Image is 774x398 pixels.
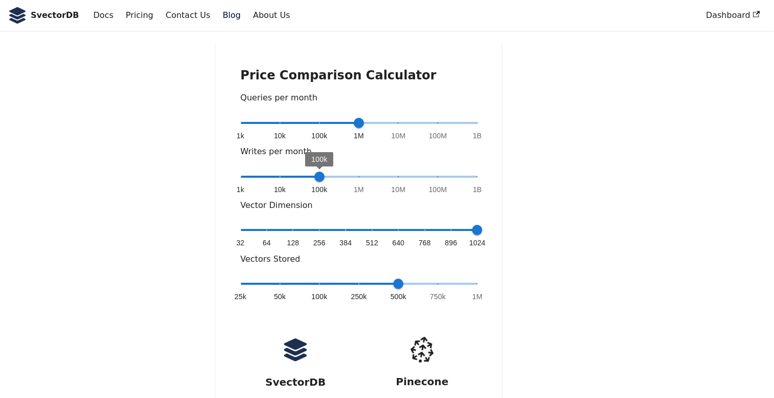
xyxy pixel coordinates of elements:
[120,7,160,24] a: Pricing
[287,238,299,248] span: 128
[274,131,286,141] span: 10k
[8,7,27,24] img: SvectorDB Logo
[241,91,478,104] p: Queries per month
[354,184,364,195] span: 1M
[700,7,766,24] a: Dashboard
[419,238,431,248] span: 768
[428,184,447,195] span: 100M
[473,131,482,141] span: 1B
[469,238,486,248] span: 1024
[403,330,441,369] img: pinecone.png
[159,7,216,24] a: Contact Us
[472,291,483,302] span: 1M
[263,238,271,248] span: 64
[236,184,244,195] span: 1k
[311,155,327,163] span: 100k
[241,68,478,83] h2: Price Comparison Calculator
[241,145,478,158] p: Writes per month
[31,9,79,22] b: SvectorDB
[473,184,482,195] span: 1B
[241,253,478,266] p: Vectors Stored
[428,131,447,141] span: 100M
[241,199,478,212] p: Vector Dimension
[366,238,378,248] span: 512
[396,375,448,388] strong: Pinecone
[265,376,326,388] strong: SvectorDB
[283,337,308,363] img: logo.svg
[354,131,364,141] span: 1M
[430,291,446,302] span: 750k
[351,291,367,302] span: 250k
[234,291,246,302] span: 25k
[445,238,457,248] span: 896
[311,291,327,302] span: 100k
[391,184,405,195] span: 10M
[236,238,245,248] span: 32
[274,184,286,195] span: 10k
[313,238,326,248] span: 256
[339,238,352,248] span: 384
[274,291,286,302] span: 50k
[391,131,405,141] span: 10M
[8,7,79,24] a: SvectorDB LogoSvectorDB
[87,7,119,24] a: Docs
[311,131,327,141] span: 100k
[311,184,327,195] span: 100k
[236,131,244,141] span: 1k
[391,291,406,302] span: 500k
[217,7,247,24] a: Blog
[392,238,404,248] span: 640
[247,7,296,24] a: About Us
